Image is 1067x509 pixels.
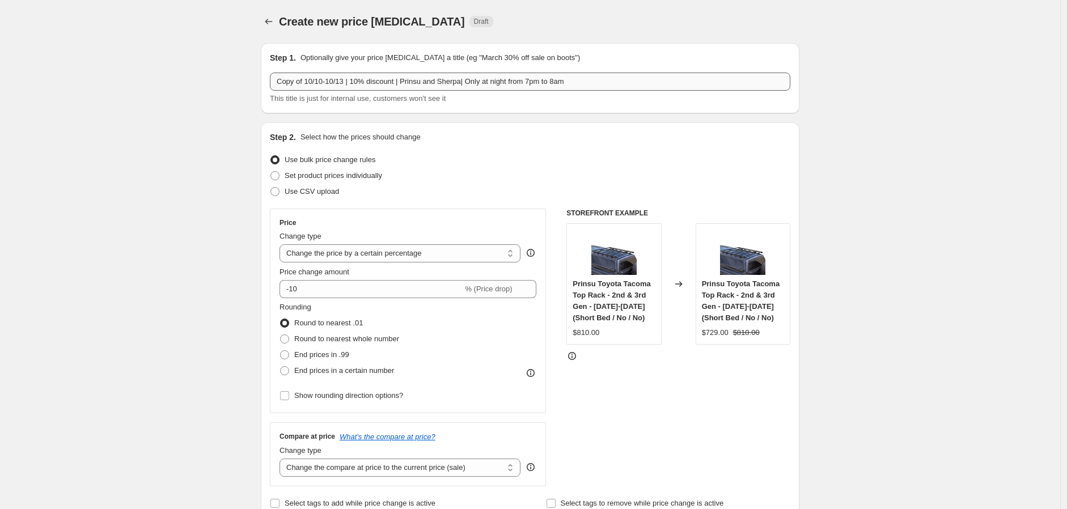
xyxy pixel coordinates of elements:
[702,279,780,322] span: Prinsu Toyota Tacoma Top Rack - 2nd & 3rd Gen - [DATE]-[DATE] (Short Bed / No / No)
[280,218,296,227] h3: Price
[285,499,435,507] span: Select tags to add while price change is active
[591,230,637,275] img: Prinsu-Toyota-Tacoma-Top-Rack---2nd-_-3rd-Gen---2005-2022_80x.jpg
[280,303,311,311] span: Rounding
[294,391,403,400] span: Show rounding direction options?
[474,17,489,26] span: Draft
[261,14,277,29] button: Price change jobs
[285,171,382,180] span: Set product prices individually
[702,327,729,338] div: $729.00
[300,52,580,63] p: Optionally give your price [MEDICAL_DATA] a title (eg "March 30% off sale on boots")
[573,279,651,322] span: Prinsu Toyota Tacoma Top Rack - 2nd & 3rd Gen - [DATE]-[DATE] (Short Bed / No / No)
[720,230,765,275] img: Prinsu-Toyota-Tacoma-Top-Rack---2nd-_-3rd-Gen---2005-2022_80x.jpg
[280,446,321,455] span: Change type
[280,432,335,441] h3: Compare at price
[279,15,465,28] span: Create new price [MEDICAL_DATA]
[285,155,375,164] span: Use bulk price change rules
[566,209,790,218] h6: STOREFRONT EXAMPLE
[561,499,724,507] span: Select tags to remove while price change is active
[733,327,760,338] strike: $810.00
[573,327,599,338] div: $810.00
[300,132,421,143] p: Select how the prices should change
[285,187,339,196] span: Use CSV upload
[294,350,349,359] span: End prices in .99
[270,132,296,143] h2: Step 2.
[525,461,536,473] div: help
[280,280,463,298] input: -15
[294,334,399,343] span: Round to nearest whole number
[280,232,321,240] span: Change type
[294,319,363,327] span: Round to nearest .01
[294,366,394,375] span: End prices in a certain number
[270,73,790,91] input: 30% off holiday sale
[340,432,435,441] button: What's the compare at price?
[270,94,446,103] span: This title is just for internal use, customers won't see it
[280,268,349,276] span: Price change amount
[465,285,512,293] span: % (Price drop)
[525,247,536,258] div: help
[270,52,296,63] h2: Step 1.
